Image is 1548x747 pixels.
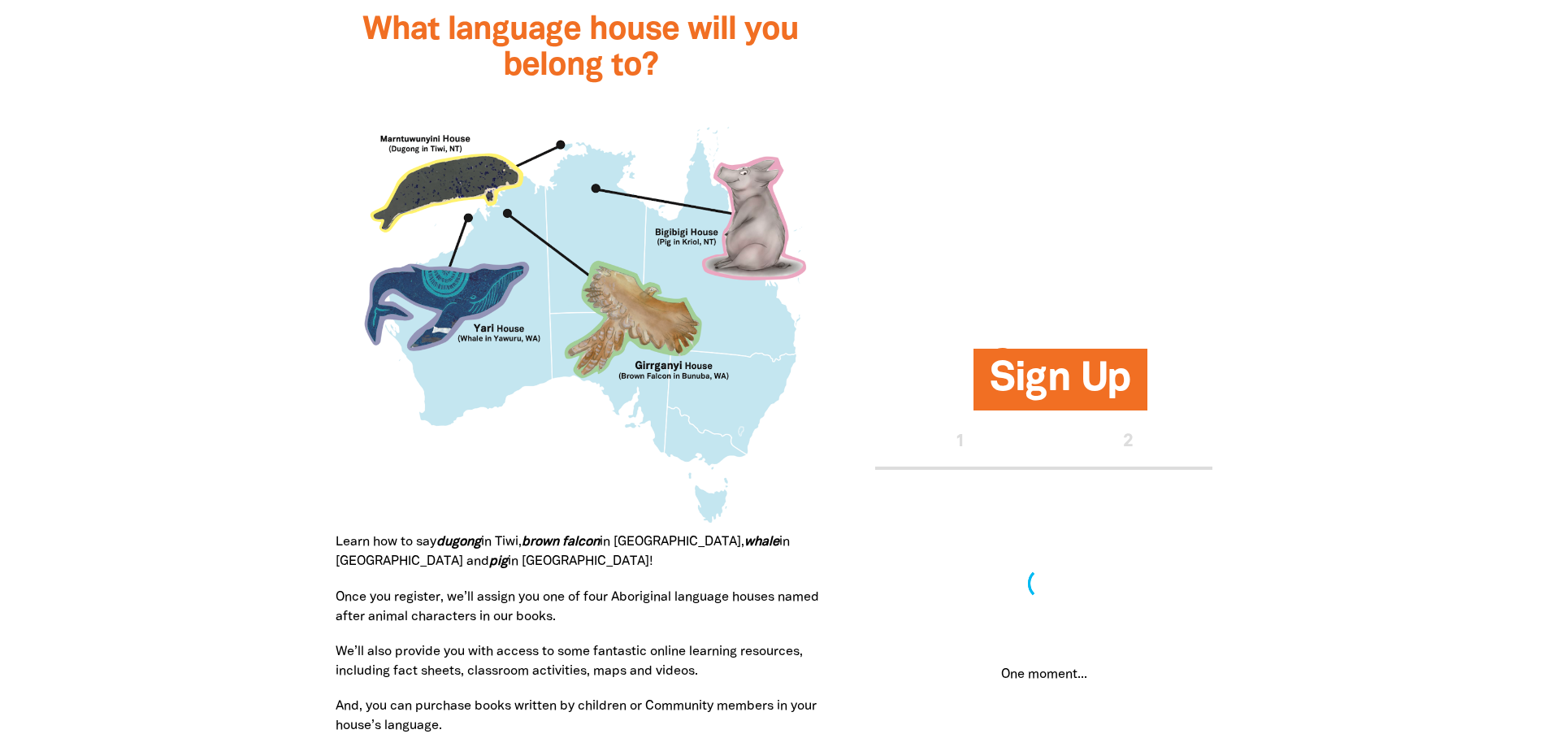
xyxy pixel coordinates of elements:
button: Stage 2 [1044,418,1213,470]
span: What language house will you belong to? [362,15,799,81]
p: One moment... [895,665,1193,684]
strong: dugong [436,536,481,548]
strong: pig [489,556,508,567]
strong: whale [744,536,779,548]
button: Stage 1 [875,418,1044,470]
p: Once you register, we’ll assign you one of four Aboriginal language houses named after animal cha... [336,588,827,627]
p: And, you can purchase books written by children or Community members in your house’s language. [336,697,827,736]
em: brown falcon [522,536,600,548]
span: Sign Up [990,362,1131,411]
p: We’ll also provide you with access to some fantastic online learning resources, including fact sh... [336,642,827,681]
p: Learn how to say in Tiwi, in [GEOGRAPHIC_DATA], in [GEOGRAPHIC_DATA] and in [GEOGRAPHIC_DATA]! [336,532,827,571]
